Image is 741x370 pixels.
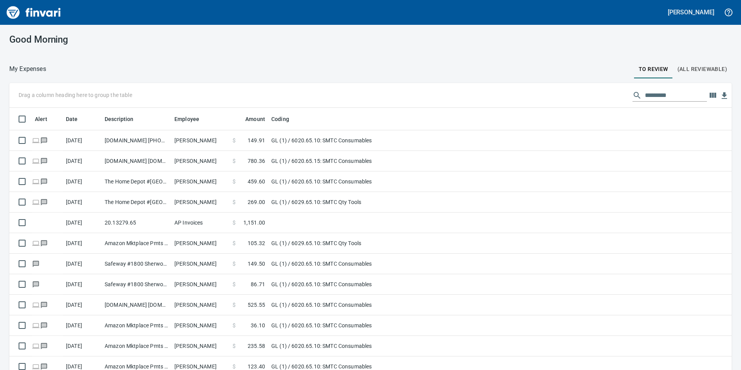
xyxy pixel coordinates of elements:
span: Online transaction [32,138,40,143]
h5: [PERSON_NAME] [668,8,714,16]
td: [DATE] [63,315,102,336]
span: 105.32 [248,239,265,247]
span: Online transaction [32,364,40,369]
td: GL (1) / 6020.65.10: SMTC Consumables [268,171,462,192]
td: [PERSON_NAME] [171,171,229,192]
span: Has messages [40,323,48,328]
td: [DATE] [63,192,102,213]
span: Coding [271,114,299,124]
td: [DATE] [63,254,102,274]
span: Has messages [40,158,48,163]
span: Has messages [32,261,40,266]
span: Has messages [40,343,48,348]
span: $ [233,178,236,185]
span: 36.10 [251,322,265,329]
span: (All Reviewable) [677,64,727,74]
button: Download table [719,90,730,102]
span: $ [233,342,236,350]
span: Online transaction [32,343,40,348]
button: Choose columns to display [707,90,719,101]
td: [PERSON_NAME] [171,274,229,295]
span: 86.71 [251,280,265,288]
span: Amount [235,114,265,124]
td: The Home Depot #[GEOGRAPHIC_DATA] [102,192,171,213]
span: $ [233,301,236,309]
span: 780.36 [248,157,265,165]
span: 1,151.00 [243,219,265,226]
td: GL (1) / 6020.65.10: SMTC Consumables [268,254,462,274]
p: My Expenses [9,64,46,74]
td: [PERSON_NAME] [171,336,229,356]
td: GL (1) / 6029.65.10: SMTC Qty Tools [268,192,462,213]
span: To Review [639,64,668,74]
span: Employee [174,114,209,124]
td: GL (1) / 6020.65.10: SMTC Consumables [268,295,462,315]
span: Online transaction [32,179,40,184]
span: Date [66,114,78,124]
span: Description [105,114,144,124]
td: [PERSON_NAME] [171,192,229,213]
td: GL (1) / 6029.65.10: SMTC Qty Tools [268,233,462,254]
td: [DATE] [63,233,102,254]
td: GL (1) / 6020.65.10: SMTC Consumables [268,274,462,295]
span: $ [233,137,236,144]
span: Has messages [40,199,48,204]
span: 235.58 [248,342,265,350]
span: Employee [174,114,199,124]
span: 149.50 [248,260,265,268]
span: Online transaction [32,240,40,246]
td: GL (1) / 6020.65.10: SMTC Consumables [268,130,462,151]
span: Has messages [40,138,48,143]
span: Alert [35,114,57,124]
td: Safeway #1800 Sherwood OR [102,254,171,274]
span: Online transaction [32,158,40,163]
nav: breadcrumb [9,64,46,74]
span: Coding [271,114,289,124]
td: Safeway #1800 Sherwood OR [102,274,171,295]
span: 525.55 [248,301,265,309]
span: Alert [35,114,47,124]
td: [DATE] [63,295,102,315]
img: Finvari [5,3,63,22]
td: GL (1) / 6020.65.10: SMTC Consumables [268,336,462,356]
h3: Good Morning [9,34,238,45]
span: Online transaction [32,323,40,328]
span: $ [233,198,236,206]
td: Amazon Mktplace Pmts [DOMAIN_NAME][URL] WA [102,336,171,356]
td: 20.13279.65 [102,213,171,233]
span: Online transaction [32,302,40,307]
td: The Home Depot #[GEOGRAPHIC_DATA] [102,171,171,192]
td: [PERSON_NAME] [171,151,229,171]
span: $ [233,239,236,247]
span: Description [105,114,134,124]
td: [PERSON_NAME] [171,315,229,336]
td: [DOMAIN_NAME] [PHONE_NUMBER] [GEOGRAPHIC_DATA] [102,130,171,151]
span: Date [66,114,88,124]
td: GL (1) / 6020.65.15: SMTC Consumables [268,151,462,171]
td: [DOMAIN_NAME] [DOMAIN_NAME][URL] WA [102,151,171,171]
span: Amount [245,114,265,124]
span: $ [233,219,236,226]
td: [DATE] [63,336,102,356]
td: Amazon Mktplace Pmts [DOMAIN_NAME][URL] WA [102,233,171,254]
span: Has messages [32,282,40,287]
span: $ [233,322,236,329]
span: $ [233,157,236,165]
td: [PERSON_NAME] [171,295,229,315]
p: Drag a column heading here to group the table [19,91,132,99]
span: 269.00 [248,198,265,206]
td: [PERSON_NAME] [171,130,229,151]
td: [PERSON_NAME] [171,254,229,274]
td: [PERSON_NAME] [171,233,229,254]
td: [DATE] [63,213,102,233]
span: $ [233,260,236,268]
td: [DOMAIN_NAME] [DOMAIN_NAME][URL] WA [102,295,171,315]
td: [DATE] [63,130,102,151]
td: [DATE] [63,151,102,171]
span: Has messages [40,179,48,184]
span: 459.60 [248,178,265,185]
span: $ [233,280,236,288]
span: Has messages [40,364,48,369]
span: 149.91 [248,137,265,144]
